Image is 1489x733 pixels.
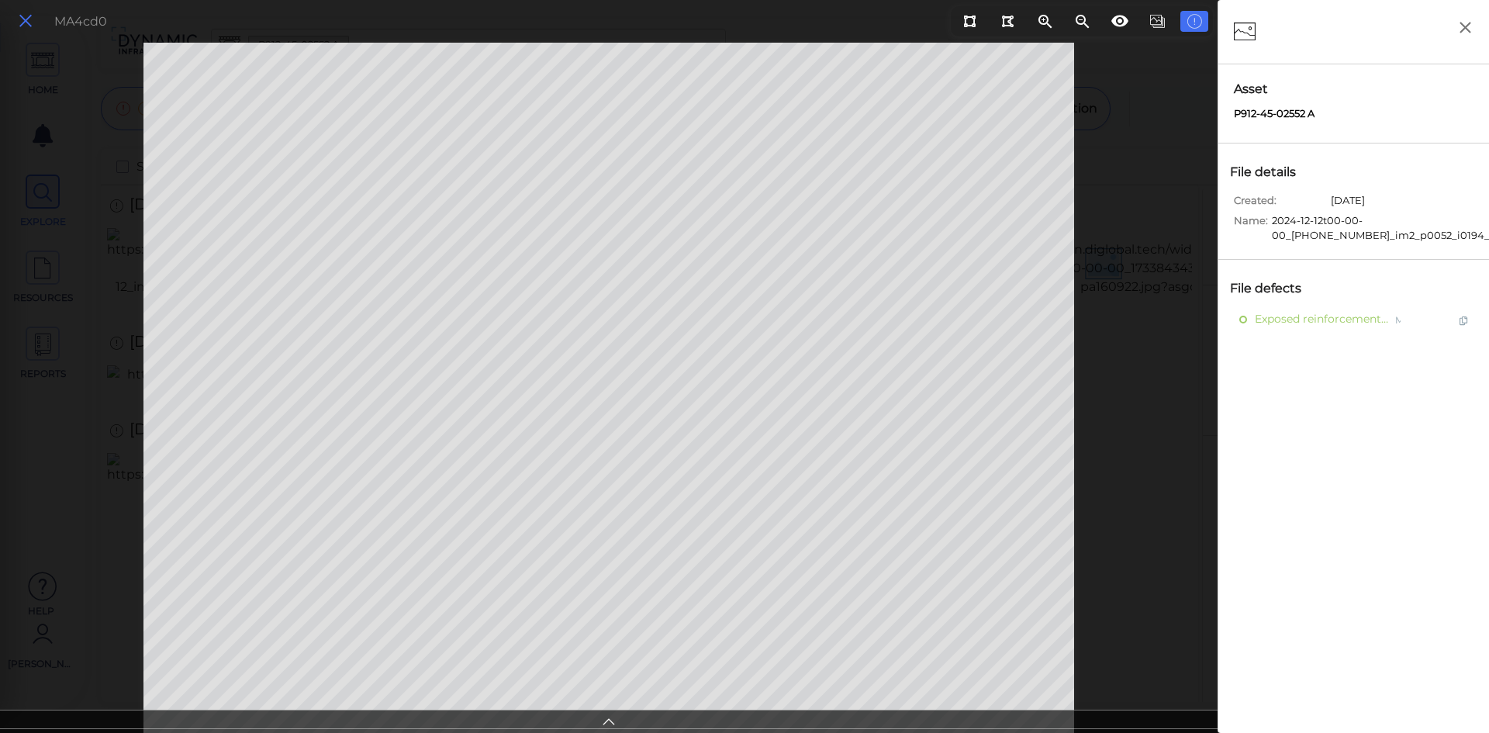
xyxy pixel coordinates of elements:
span: Exposed reinforcement - Photograph 76 - Pier 6, 2.5’ x 3.5’ Unsound Area with 2’ Diameter x 2” De... [1255,309,1389,329]
span: Asset [1234,80,1473,99]
div: MA4cd0 [54,12,107,31]
div: File details [1226,159,1316,185]
div: Exposed reinforcement - Photograph 76 - Pier 6, 2.5’ x 3.5’ Unsound Area with 2’ Diameter x 2” De... [1226,309,1481,330]
span: Mzad3b [1395,309,1400,329]
span: P912-45-02552 A [1234,106,1315,122]
span: Created: [1234,193,1327,213]
span: [DATE] [1331,193,1365,213]
iframe: Chat [1423,663,1477,721]
span: Name: [1234,213,1268,233]
div: File defects [1226,275,1321,302]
